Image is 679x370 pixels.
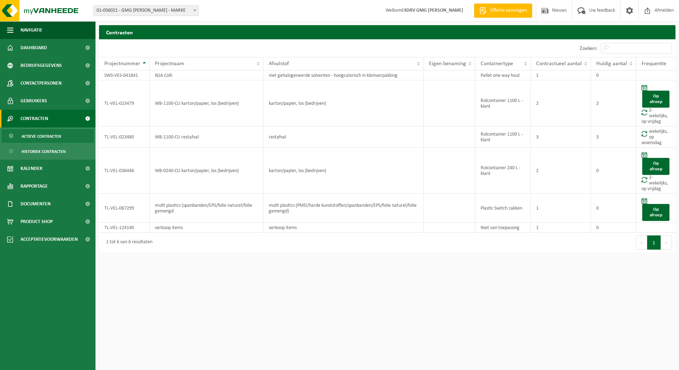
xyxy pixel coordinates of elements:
[155,61,184,67] span: Projectnaam
[150,70,263,80] td: KGA Colli
[99,194,150,223] td: TL-VEL-067299
[429,61,466,67] span: Eigen benaming
[99,70,150,80] td: SWS-VES-041841
[642,204,669,221] a: Op afroep
[531,70,591,80] td: 1
[531,194,591,223] td: 1
[263,194,424,223] td: multi plastics (PMD/harde kunststoffen/spanbanden/EPS/folie naturel/folie gemengd)
[531,223,591,233] td: 1
[263,80,424,126] td: karton/papier, los (bedrijven)
[21,110,48,127] span: Contracten
[104,61,140,67] span: Projectnummer
[475,148,531,194] td: Rolcontainer 240 L - klant
[150,80,263,126] td: WB-1100-CU karton/papier, los (bedrijven)
[21,74,62,92] span: Contactpersonen
[475,80,531,126] td: Rolcontainer 1100 L - klant
[591,223,636,233] td: 0
[591,148,636,194] td: 0
[531,80,591,126] td: 2
[21,160,42,177] span: Kalender
[21,57,62,74] span: Bedrijfsgegevens
[481,61,513,67] span: Containertype
[99,126,150,148] td: TL-VEL-023480
[21,21,42,39] span: Navigatie
[636,126,675,148] td: wekelijks, op woensdag
[4,354,118,370] iframe: chat widget
[591,194,636,223] td: 0
[263,70,424,80] td: niet gehalogeneerde solventen - hoogcalorisch in kleinverpakking
[150,223,263,233] td: verkoop items
[636,148,675,194] td: 2-wekelijks, op vrijdag
[22,130,61,143] span: Actieve contracten
[475,194,531,223] td: Plastic Switch zakken
[531,148,591,194] td: 2
[99,25,675,39] h2: Contracten
[642,61,666,67] span: Frequentie
[93,5,199,16] span: 01-056021 - GMG LUCAS ZEEFDRUK - MARKE
[99,148,150,194] td: TL-VEL-036446
[596,61,627,67] span: Huidig aantal
[150,148,263,194] td: WB-0240-CU karton/papier, los (bedrijven)
[150,194,263,223] td: multi plastics (spanbanden/EPS/folie naturel/folie gemengd
[591,80,636,126] td: 2
[475,126,531,148] td: Rolcontainer 1100 L - klant
[263,223,424,233] td: verkoop items
[103,236,152,249] div: 1 tot 6 van 6 resultaten
[263,126,424,148] td: restafval
[21,177,48,195] span: Rapportage
[401,8,463,13] strong: C4DRV GMG [PERSON_NAME]
[580,46,597,51] label: Zoeken:
[21,230,78,248] span: Acceptatievoorwaarden
[591,126,636,148] td: 3
[2,144,94,158] a: Historiek contracten
[661,235,672,250] button: Next
[475,223,531,233] td: Niet van toepassing
[636,80,675,126] td: 2-wekelijks, op vrijdag
[642,91,669,108] a: Op afroep
[531,126,591,148] td: 3
[99,223,150,233] td: TL-VEL-124140
[22,145,66,158] span: Historiek contracten
[94,6,198,16] span: 01-056021 - GMG LUCAS ZEEFDRUK - MARKE
[99,80,150,126] td: TL-VEL-023479
[488,7,529,14] span: Offerte aanvragen
[475,70,531,80] td: Pallet one way hout
[642,158,669,175] a: Op afroep
[21,195,51,213] span: Documenten
[647,235,661,250] button: 1
[21,39,47,57] span: Dashboard
[263,148,424,194] td: karton/papier, los (bedrijven)
[150,126,263,148] td: WB-1100-CU restafval
[2,129,94,143] a: Actieve contracten
[269,61,289,67] span: Afvalstof
[636,235,647,250] button: Previous
[591,70,636,80] td: 0
[536,61,582,67] span: Contractueel aantal
[474,4,532,18] a: Offerte aanvragen
[21,213,53,230] span: Product Shop
[21,92,47,110] span: Gebruikers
